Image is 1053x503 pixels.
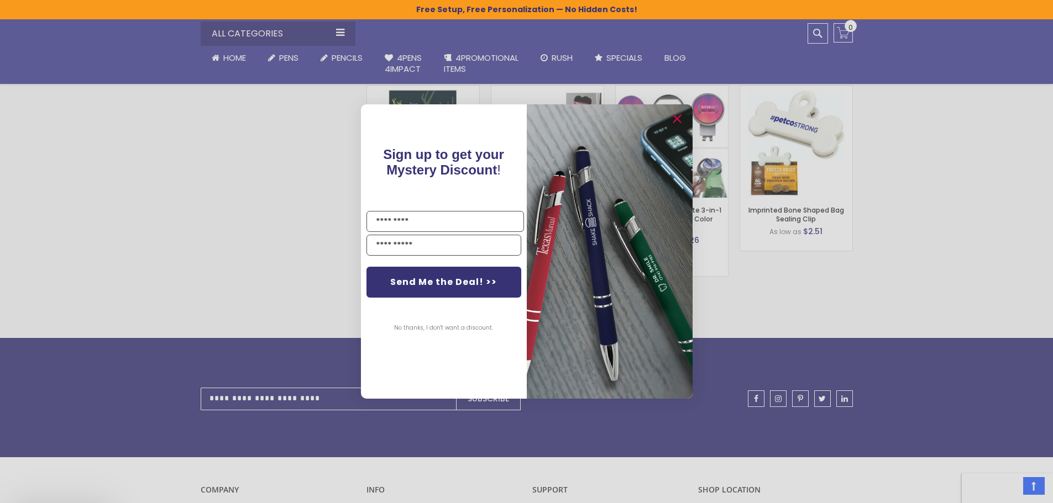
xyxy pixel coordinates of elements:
button: Send Me the Deal! >> [366,267,521,298]
img: 081b18bf-2f98-4675-a917-09431eb06994.jpeg [527,104,693,399]
button: Close dialog [668,110,686,128]
span: ! [383,147,504,177]
input: YOUR EMAIL [366,235,521,256]
iframe: Google Customer Reviews [962,473,1053,503]
span: Sign up to get your Mystery Discount [383,147,504,177]
button: No thanks, I don't want a discount. [389,314,499,342]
